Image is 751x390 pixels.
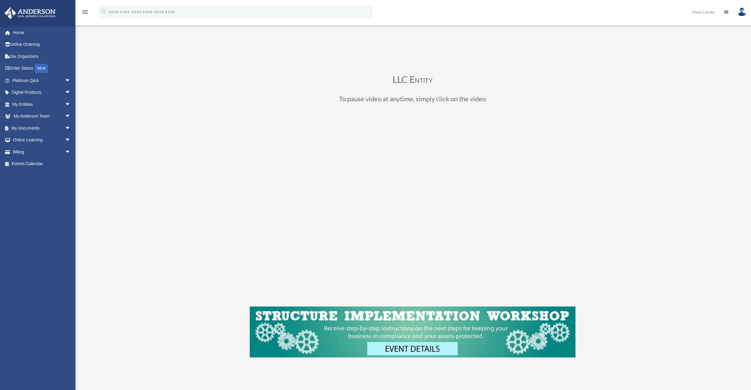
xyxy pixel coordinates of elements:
[4,110,80,122] a: My Anderson Teamarrow_drop_down
[4,50,80,62] a: Tax Organizers
[4,134,80,146] a: Online Learningarrow_drop_down
[65,86,77,99] span: arrow_drop_down
[4,158,80,170] a: Events Calendar
[4,86,80,99] a: Digital Productsarrow_drop_down
[4,27,80,39] a: Home
[4,122,80,134] a: My Documentsarrow_drop_down
[4,62,80,75] a: Order StatusNEW
[65,74,77,87] span: arrow_drop_down
[4,39,80,51] a: Online Ordering
[81,8,89,16] i: menu
[101,8,107,15] i: search
[250,96,575,105] h3: To pause video at anytime, simply click on the video
[4,98,80,110] a: My Entitiesarrow_drop_down
[65,110,77,123] span: arrow_drop_down
[4,74,80,86] a: Platinum Q&Aarrow_drop_down
[81,11,89,16] a: menu
[65,146,77,158] span: arrow_drop_down
[737,8,746,16] img: User Pic
[3,7,57,19] img: Anderson Advisors Platinum Portal
[4,146,80,158] a: Billingarrow_drop_down
[65,122,77,134] span: arrow_drop_down
[65,134,77,146] span: arrow_drop_down
[250,75,575,87] h3: LLC Entity
[250,114,575,297] iframe: LLC Binder Walkthrough
[65,98,77,111] span: arrow_drop_down
[35,64,48,73] div: NEW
